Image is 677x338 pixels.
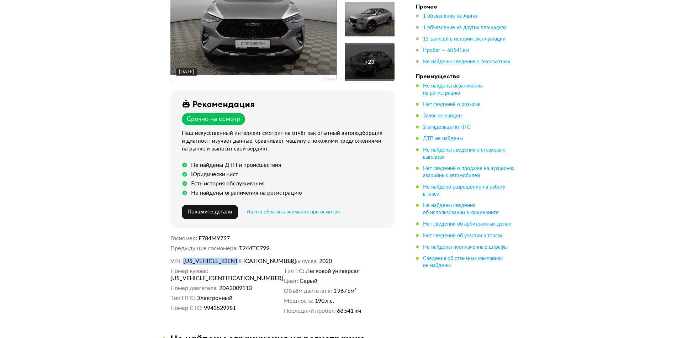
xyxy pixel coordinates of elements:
dt: Предыдущие госномера [170,245,238,252]
div: Наш искусственный интеллект смотрит на отчёт как опытный автоподборщик и диагност: изучает данные... [182,130,386,153]
dt: Цвет [284,278,298,285]
div: Срочно на осмотр [187,115,240,123]
span: 190 л.с. [315,297,334,305]
dt: Тип ТС [284,268,304,275]
span: 1 объявление на других площадках [423,25,507,30]
div: Юридически чист [191,171,238,178]
span: Сведения об отзывных кампаниях не найдены [423,256,503,268]
span: Нет сведений о розыске [423,102,481,107]
span: Пробег — 68 541 км [423,48,469,53]
div: Рекомендация [192,99,255,109]
span: 20А3009113 [219,285,252,292]
span: Нет сведений о продаже на аукционах аварийных автомобилей [423,166,514,178]
button: Покажите детали [182,205,238,219]
span: 2 владельца по ПТС [423,125,471,130]
span: ДТП не найдены [423,136,463,141]
span: 15 записей в истории эксплуатации [423,37,506,42]
span: Не найдено разрешение на работу в такси [423,185,505,197]
dt: Номер двигателя [170,285,218,292]
span: Залог не найден [423,113,462,118]
dd: Т244ТС799 [239,245,395,252]
span: Нет сведений об арбитражных делах [423,222,511,227]
dt: Госномер [170,235,197,242]
span: 9943529981 [204,305,236,312]
span: Серый [300,278,317,285]
span: Электронный [196,295,232,302]
span: Покажите детали [187,209,232,215]
span: Не найдены ограничения на регистрацию [423,84,483,96]
span: 2020 [319,258,332,265]
span: Е784МУ797 [199,236,230,241]
span: 68 541 км [337,307,361,315]
div: Не найдены ограничения на регистрацию [191,189,302,196]
div: Не найдены ДТП и происшествия [191,162,281,169]
span: 1 объявление на Авито [423,14,477,19]
span: Не найдены сведения о техосмотрах [423,59,510,64]
span: Не найдены неоплаченные штрафы [423,244,508,249]
span: 1 967 см³ [333,287,356,295]
span: [US_VEHICLE_IDENTIFICATION_NUMBER] [183,258,265,265]
span: Не найдены сведения об использовании в каршеринге [423,203,499,215]
span: Легковой универсал [306,268,360,275]
dt: VIN [170,258,182,265]
dt: Номер СТС [170,305,202,312]
div: + 23 [365,58,374,65]
h4: Преимущества [416,73,515,80]
dt: Год выпуска [284,258,318,265]
span: На что обратить внимание при осмотре [247,210,340,215]
dt: Объём двигателя [284,287,332,295]
dt: Номер кузова [170,268,208,275]
div: Есть история обслуживания [191,180,265,187]
span: Не найдены сведения о страховых выплатах [423,148,505,160]
h4: Прочее [416,3,515,10]
div: [DATE] [179,69,194,75]
dt: Тип ПТС [170,295,195,302]
span: Нет сведений об участии в торгах [423,233,502,238]
dt: Последний пробег [284,307,335,315]
span: [US_VEHICLE_IDENTIFICATION_NUMBER] [170,275,252,282]
dt: Мощность [284,297,313,305]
